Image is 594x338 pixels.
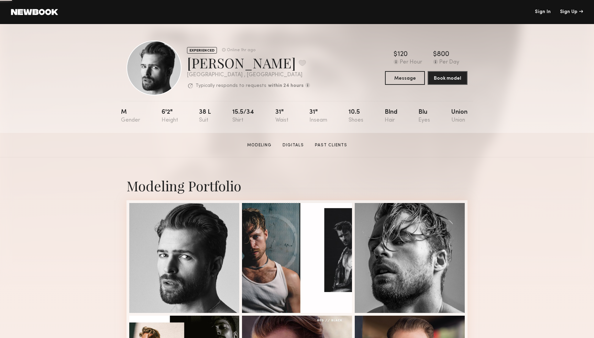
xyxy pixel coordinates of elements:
[535,10,551,14] a: Sign In
[309,109,327,123] div: 31"
[227,48,255,53] div: Online 1hr ago
[451,109,467,123] div: Union
[268,83,304,88] b: within 24 hours
[349,109,363,123] div: 10.5
[428,71,467,85] button: Book model
[312,142,350,148] a: Past Clients
[199,109,211,123] div: 38 l
[280,142,307,148] a: Digitals
[232,109,254,123] div: 15.5/34
[385,71,425,85] button: Message
[121,109,140,123] div: M
[394,51,397,58] div: $
[187,54,310,72] div: [PERSON_NAME]
[275,109,288,123] div: 31"
[439,59,459,66] div: Per Day
[385,109,397,123] div: Blnd
[187,72,310,78] div: [GEOGRAPHIC_DATA] , [GEOGRAPHIC_DATA]
[187,47,217,54] div: EXPERIENCED
[418,109,430,123] div: Blu
[126,177,467,195] div: Modeling Portfolio
[244,142,274,148] a: Modeling
[162,109,178,123] div: 6'2"
[397,51,408,58] div: 120
[400,59,422,66] div: Per Hour
[433,51,437,58] div: $
[560,10,583,14] div: Sign Up
[196,83,266,88] p: Typically responds to requests
[437,51,449,58] div: 800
